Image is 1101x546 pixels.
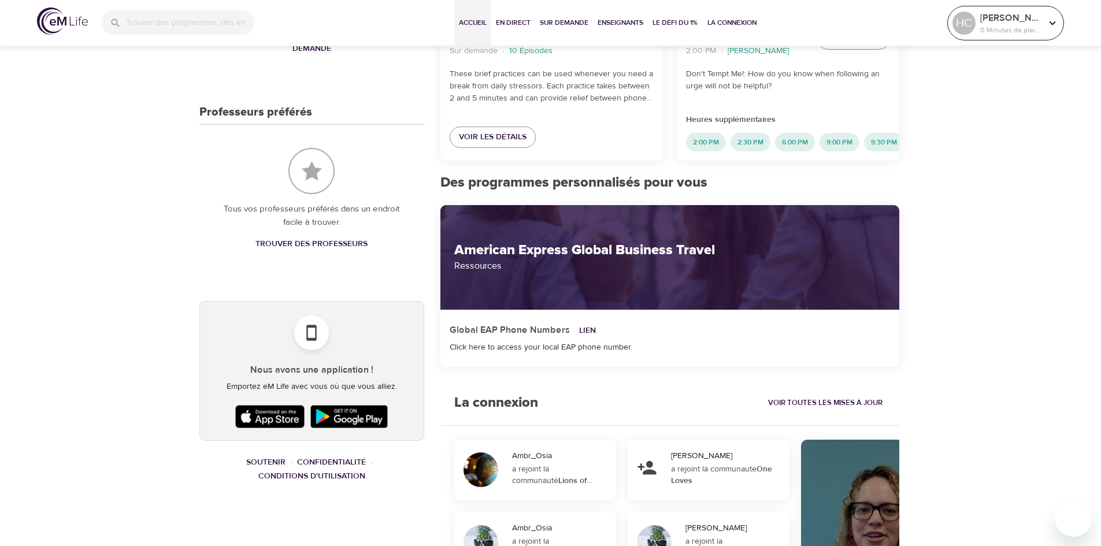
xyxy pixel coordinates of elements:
[232,402,307,431] img: Apple App Store
[686,43,808,59] nav: breadcrumb
[765,394,885,412] a: Voir toutes les mises à jour
[721,43,723,59] li: ·
[223,203,401,229] p: Tous vos professeurs préférés dans un endroit facile à trouver.
[370,455,373,470] li: ·
[671,450,785,462] div: [PERSON_NAME]
[512,522,611,534] div: Ambr_Osia
[454,242,886,259] h2: American Express Global Business Travel
[686,138,726,147] span: 2:00 PM
[598,17,643,29] span: Enseignants
[728,45,789,57] p: [PERSON_NAME]
[686,133,726,151] div: 2:00 PM
[199,106,312,119] h3: Professeurs préférés
[686,45,716,57] p: 2:00 PM
[653,17,698,29] span: Le défi du 1%
[820,138,859,147] span: 9:00 PM
[450,324,570,336] h5: Global EAP Phone Numbers
[686,68,890,92] p: Don't Tempt Me!: How do you know when following an urge will not be helpful?
[288,148,335,194] img: Professeurs préférés
[1055,500,1092,537] iframe: Bouton de lancement de la fenêtre de messagerie
[440,381,552,425] h2: La connexion
[307,402,391,431] img: Google Play Store
[454,259,886,273] p: Ressources
[502,43,505,59] li: ·
[731,138,770,147] span: 2:30 PM
[496,17,531,29] span: En direct
[459,17,487,29] span: Accueil
[952,12,976,35] div: HC
[450,68,654,105] p: These brief practices can be used whenever you need a break from daily stressors. Each practice t...
[775,138,815,147] span: 6:00 PM
[255,237,368,251] span: Trouver des professeurs
[290,455,292,470] li: ·
[199,455,424,482] nav: breadcrumb
[980,25,1041,35] p: 0 Minutes de pleine conscience
[579,325,596,336] a: Lien
[450,43,654,59] nav: breadcrumb
[540,17,588,29] span: Sur demande
[671,464,772,486] strong: One Loves
[671,463,782,486] div: a rejoint la communauté
[512,450,611,462] div: Ambr_Osia
[440,174,900,191] h2: Des programmes personnalisés pour vous
[707,17,757,29] span: La Connexion
[731,133,770,151] div: 2:30 PM
[512,463,609,486] div: a rejoint la communauté
[450,341,891,353] div: Click here to access your local EAP phone number.
[864,138,904,147] span: 9:30 PM
[450,45,498,57] p: Sur demande
[246,457,286,467] a: Soutenir
[209,364,414,376] h5: Nous avons une application !
[251,233,372,255] a: Trouver des professeurs
[820,133,859,151] div: 9:00 PM
[768,396,883,410] span: Voir toutes les mises à jour
[980,11,1041,25] p: [PERSON_NAME]
[258,471,365,481] a: Conditions d'utilisation
[459,130,527,144] span: Voir les détails
[775,133,815,151] div: 6:00 PM
[37,8,88,35] img: logo
[126,10,254,35] input: Trouver des programmes, des enseignants, etc...
[450,127,536,148] a: Voir les détails
[209,381,414,393] p: Emportez eM Life avec vous où que vous alliez.
[864,133,904,151] div: 9:30 PM
[686,114,890,126] p: Heures supplémentaires
[509,45,553,57] p: 10 Épisodes
[685,522,785,534] div: [PERSON_NAME]
[297,457,366,467] a: Confidentialité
